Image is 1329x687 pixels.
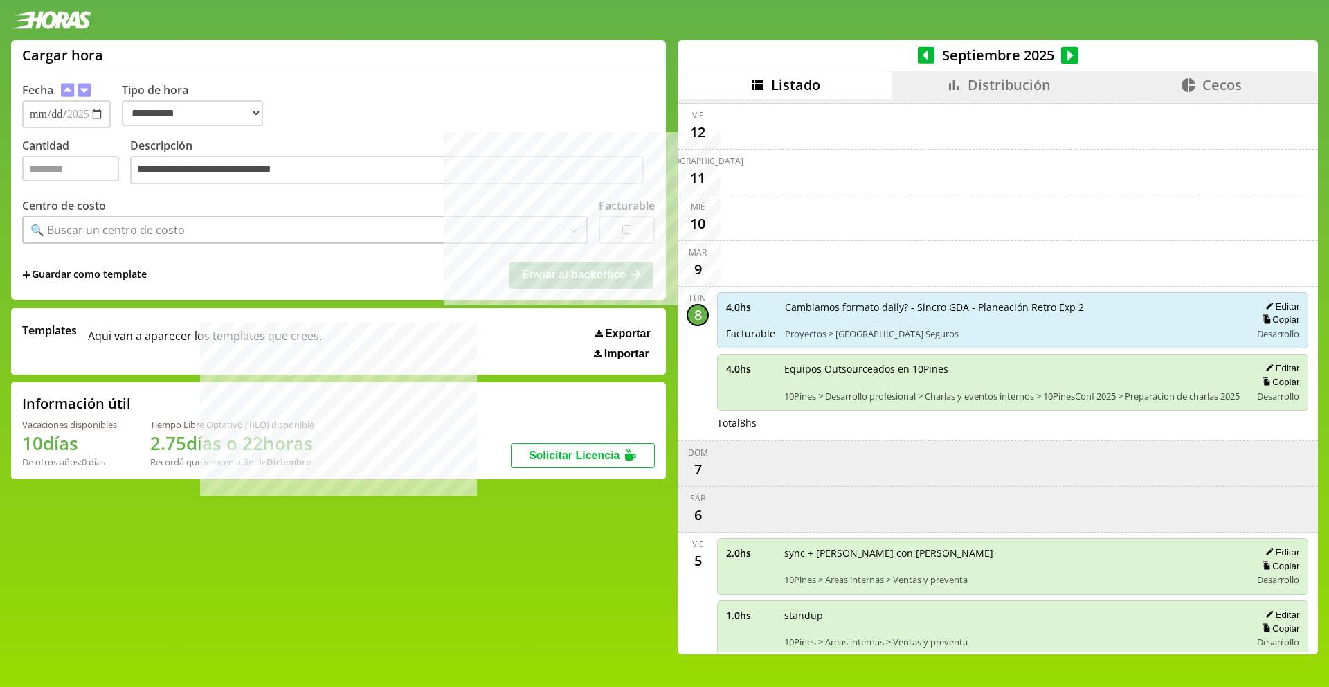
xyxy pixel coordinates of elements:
[22,46,103,64] h1: Cargar hora
[784,573,1241,586] span: 10Pines > Areas internas > Ventas y preventa
[22,267,30,283] span: +
[1261,609,1299,621] button: Editar
[1258,314,1299,325] button: Copiar
[717,416,1308,429] div: Total 8 hs
[22,323,77,338] span: Templates
[687,167,709,189] div: 11
[88,323,322,360] span: Aqui van a aparecer los templates que crees.
[784,609,1241,622] span: standup
[785,301,1241,314] span: Cambiamos formato daily? - Sincro GDA - Planeación Retro Exp 2
[687,550,709,572] div: 5
[688,447,708,458] div: dom
[591,327,655,341] button: Exportar
[1261,301,1299,312] button: Editar
[529,449,620,461] span: Solicitar Licencia
[150,431,314,456] h1: 2.75 días o 22 horas
[678,99,1318,652] div: scrollable content
[150,456,314,468] div: Recordá que vencen a fin de
[691,201,705,213] div: mié
[1202,75,1242,94] span: Cecos
[22,156,119,181] input: Cantidad
[784,636,1241,648] span: 10Pines > Areas internas > Ventas y preventa
[130,138,655,188] label: Descripción
[784,546,1241,560] span: sync + [PERSON_NAME] con [PERSON_NAME]
[22,418,117,431] div: Vacaciones disponibles
[687,213,709,235] div: 10
[726,362,775,375] span: 4.0 hs
[1261,546,1299,558] button: Editar
[652,155,743,167] div: [DEMOGRAPHIC_DATA]
[1258,623,1299,634] button: Copiar
[687,258,709,280] div: 9
[687,458,709,481] div: 7
[511,443,655,468] button: Solicitar Licencia
[1257,390,1299,402] span: Desarrollo
[771,75,820,94] span: Listado
[690,492,706,504] div: sáb
[687,504,709,526] div: 6
[1261,362,1299,374] button: Editar
[687,121,709,143] div: 12
[122,82,274,128] label: Tipo de hora
[1257,636,1299,648] span: Desarrollo
[1258,376,1299,388] button: Copiar
[726,301,775,314] span: 4.0 hs
[30,222,185,238] div: 🔍 Buscar un centro de costo
[604,348,649,360] span: Importar
[687,304,709,326] div: 8
[726,609,775,622] span: 1.0 hs
[266,456,311,468] b: Diciembre
[784,390,1241,402] span: 10Pines > Desarrollo profesional > Charlas y eventos internos > 10PinesConf 2025 > Preparacion de...
[726,546,775,560] span: 2.0 hs
[122,100,263,126] select: Tipo de hora
[968,75,1051,94] span: Distribución
[22,267,147,283] span: +Guardar como template
[726,327,775,340] span: Facturable
[22,456,117,468] div: De otros años: 0 días
[692,538,704,550] div: vie
[1257,328,1299,340] span: Desarrollo
[599,198,655,213] label: Facturable
[22,82,53,98] label: Fecha
[22,394,131,413] h2: Información útil
[689,292,706,304] div: lun
[1258,560,1299,572] button: Copiar
[785,328,1241,340] span: Proyectos > [GEOGRAPHIC_DATA] Seguros
[934,46,1061,64] span: Septiembre 2025
[22,198,106,213] label: Centro de costo
[784,362,1241,375] span: Equipos Outsourceados en 10Pines
[22,431,117,456] h1: 10 días
[605,328,651,340] span: Exportar
[130,156,644,185] textarea: Descripción
[11,11,91,29] img: logotipo
[150,418,314,431] div: Tiempo Libre Optativo (TiLO) disponible
[1257,573,1299,586] span: Desarrollo
[22,138,130,188] label: Cantidad
[692,109,704,121] div: vie
[689,247,707,258] div: mar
